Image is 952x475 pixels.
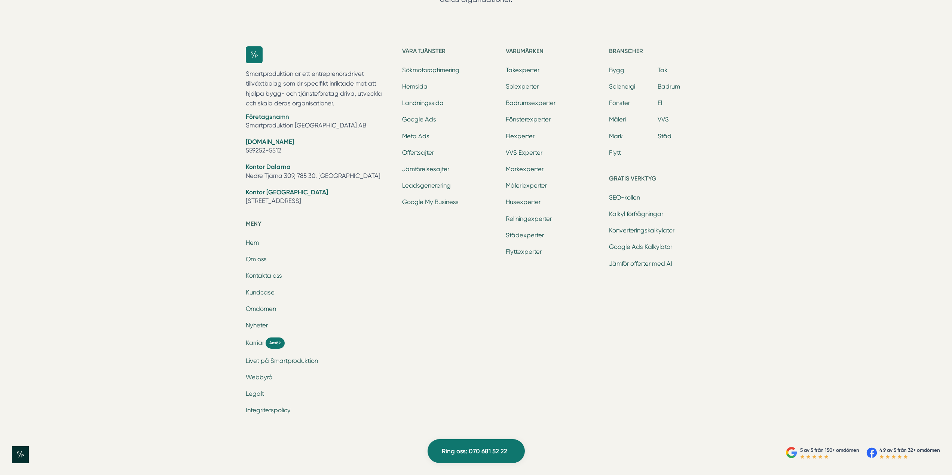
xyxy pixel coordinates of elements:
[506,67,539,74] a: Takexperter
[506,133,535,140] a: Elexperter
[658,133,671,140] a: Städ
[246,219,394,231] h5: Meny
[246,188,394,207] li: [STREET_ADDRESS]
[246,339,264,347] span: Karriär
[609,243,672,250] a: Google Ads Kalkylator
[246,163,394,182] li: Nedre Tjärna 309, 785 30, [GEOGRAPHIC_DATA]
[246,113,289,120] strong: Företagsnamn
[506,166,544,173] a: Markexperter
[506,99,555,107] a: Badrumsexperter
[246,112,394,132] li: Smartproduktion [GEOGRAPHIC_DATA] AB
[609,133,623,140] a: Mark
[506,215,552,222] a: Reliningexperter
[246,163,291,170] strong: Kontor Dalarna
[609,46,706,58] h5: Branscher
[506,46,603,58] h5: Varumärken
[246,138,394,157] li: 559252-5512
[246,239,259,246] a: Hem
[246,69,394,109] p: Smartproduktion är ett entreprenörsdrivet tillväxtbolag som är specifikt inriktade mot att hjälpa...
[658,116,669,123] a: VVS
[402,99,444,107] a: Landningssida
[658,83,680,90] a: Badrum
[658,99,662,107] a: El
[658,67,667,74] a: Tak
[402,182,451,189] a: Leadsgenerering
[609,149,621,156] a: Flytt
[506,83,539,90] a: Solexperter
[246,390,264,397] a: Legalt
[402,116,436,123] a: Google Ads
[609,260,672,267] a: Jämför offerter med AI
[246,407,291,414] a: Integritetspolicy
[506,248,542,255] a: Flyttexperter
[506,149,542,156] a: VVS Experter
[402,198,459,206] a: Google My Business
[609,67,624,74] a: Bygg
[609,210,663,218] a: Kalkyl förfrågningar
[246,305,276,312] a: Omdömen
[879,446,940,454] p: 4.9 av 5 från 32+ omdömen
[609,99,630,107] a: Fönster
[246,256,267,263] a: Om oss
[402,67,459,74] a: Sökmotoroptimering
[428,439,525,463] a: Ring oss: 070 681 52 22
[246,289,275,296] a: Kundcase
[402,46,499,58] h5: Våra tjänster
[609,116,626,123] a: Måleri
[609,83,635,90] a: Solenergi
[246,322,268,329] a: Nyheter
[266,337,285,348] span: Ansök
[506,232,544,239] a: Städexperter
[402,133,429,140] a: Meta Ads
[609,174,706,186] h5: Gratis verktyg
[402,83,428,90] a: Hemsida
[246,374,273,381] a: Webbyrå
[246,188,328,196] strong: Kontor [GEOGRAPHIC_DATA]
[506,198,541,206] a: Husexperter
[246,272,282,279] a: Kontakta oss
[442,446,507,456] span: Ring oss: 070 681 52 22
[246,138,294,145] strong: [DOMAIN_NAME]
[609,194,640,201] a: SEO-kollen
[402,166,449,173] a: Jämförelsesajter
[506,182,547,189] a: Måleriexperter
[506,116,551,123] a: Fönsterexperter
[609,227,674,234] a: Konverteringskalkylator
[800,446,859,454] p: 5 av 5 från 150+ omdömen
[246,337,394,348] a: Karriär Ansök
[402,149,434,156] a: Offertsajter
[246,357,318,364] a: Livet på Smartproduktion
